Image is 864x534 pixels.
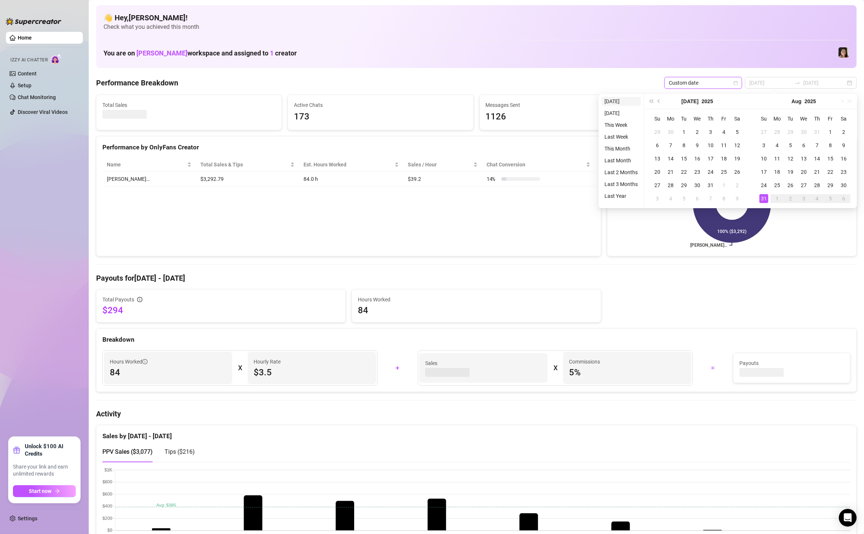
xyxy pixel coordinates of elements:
[653,194,662,203] div: 3
[651,112,664,125] th: Su
[602,168,641,177] li: Last 2 Months
[96,273,857,283] h4: Payouts for [DATE] - [DATE]
[839,154,848,163] div: 16
[299,172,403,186] td: 84.0 h
[739,359,844,367] span: Payouts
[653,128,662,136] div: 29
[142,359,148,364] span: info-circle
[839,181,848,190] div: 30
[408,160,472,169] span: Sales / Hour
[786,128,795,136] div: 29
[839,509,857,527] div: Open Intercom Messenger
[680,141,688,150] div: 8
[697,362,729,374] div: =
[680,194,688,203] div: 5
[749,79,792,87] input: Start date
[799,194,808,203] div: 3
[786,168,795,176] div: 19
[786,154,795,163] div: 12
[254,366,370,378] span: $3.5
[837,125,850,139] td: 2025-08-02
[651,179,664,192] td: 2025-07-27
[731,192,744,205] td: 2025-08-09
[651,165,664,179] td: 2025-07-20
[13,446,20,454] span: gift
[553,362,557,374] div: X
[691,192,704,205] td: 2025-08-06
[677,192,691,205] td: 2025-08-05
[691,112,704,125] th: We
[693,168,702,176] div: 23
[110,366,226,378] span: 84
[784,125,797,139] td: 2025-07-29
[717,179,731,192] td: 2025-08-01
[270,49,274,57] span: 1
[731,179,744,192] td: 2025-08-02
[797,165,810,179] td: 2025-08-20
[104,13,849,23] h4: 👋 Hey, [PERSON_NAME] !
[717,139,731,152] td: 2025-07-11
[569,358,600,366] article: Commissions
[704,112,717,125] th: Th
[826,141,835,150] div: 8
[803,79,846,87] input: End date
[784,179,797,192] td: 2025-08-26
[664,192,677,205] td: 2025-08-04
[824,192,837,205] td: 2025-09-05
[13,463,76,478] span: Share your link and earn unlimited rewards
[677,139,691,152] td: 2025-07-08
[18,109,68,115] a: Discover Viral Videos
[704,152,717,165] td: 2025-07-17
[102,304,339,316] span: $294
[653,154,662,163] div: 13
[733,181,742,190] div: 2
[733,154,742,163] div: 19
[839,141,848,150] div: 9
[691,139,704,152] td: 2025-07-09
[717,112,731,125] th: Fr
[773,181,782,190] div: 25
[691,165,704,179] td: 2025-07-23
[110,358,148,366] span: Hours Worked
[731,165,744,179] td: 2025-07-26
[794,80,800,86] span: swap-right
[813,141,821,150] div: 7
[487,160,585,169] span: Chat Conversion
[824,125,837,139] td: 2025-08-01
[102,425,850,441] div: Sales by [DATE] - [DATE]
[653,168,662,176] div: 20
[810,179,824,192] td: 2025-08-28
[810,192,824,205] td: 2025-09-04
[838,47,849,58] img: Luna
[104,49,297,57] h1: You are on workspace and assigned to creator
[382,362,413,374] div: +
[759,181,768,190] div: 24
[784,165,797,179] td: 2025-08-19
[693,141,702,150] div: 9
[137,297,142,302] span: info-circle
[792,94,802,109] button: Choose a month
[403,172,482,186] td: $39.2
[773,168,782,176] div: 18
[25,443,76,457] strong: Unlock $100 AI Credits
[837,112,850,125] th: Sa
[826,194,835,203] div: 5
[666,181,675,190] div: 28
[602,144,641,153] li: This Month
[733,194,742,203] div: 9
[784,112,797,125] th: Tu
[18,71,37,77] a: Content
[666,194,675,203] div: 4
[196,172,299,186] td: $3,292.79
[813,154,821,163] div: 14
[770,125,784,139] td: 2025-07-28
[770,139,784,152] td: 2025-08-04
[706,181,715,190] div: 31
[839,168,848,176] div: 23
[706,154,715,163] div: 17
[799,181,808,190] div: 27
[813,181,821,190] div: 28
[653,141,662,150] div: 6
[839,194,848,203] div: 6
[691,179,704,192] td: 2025-07-30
